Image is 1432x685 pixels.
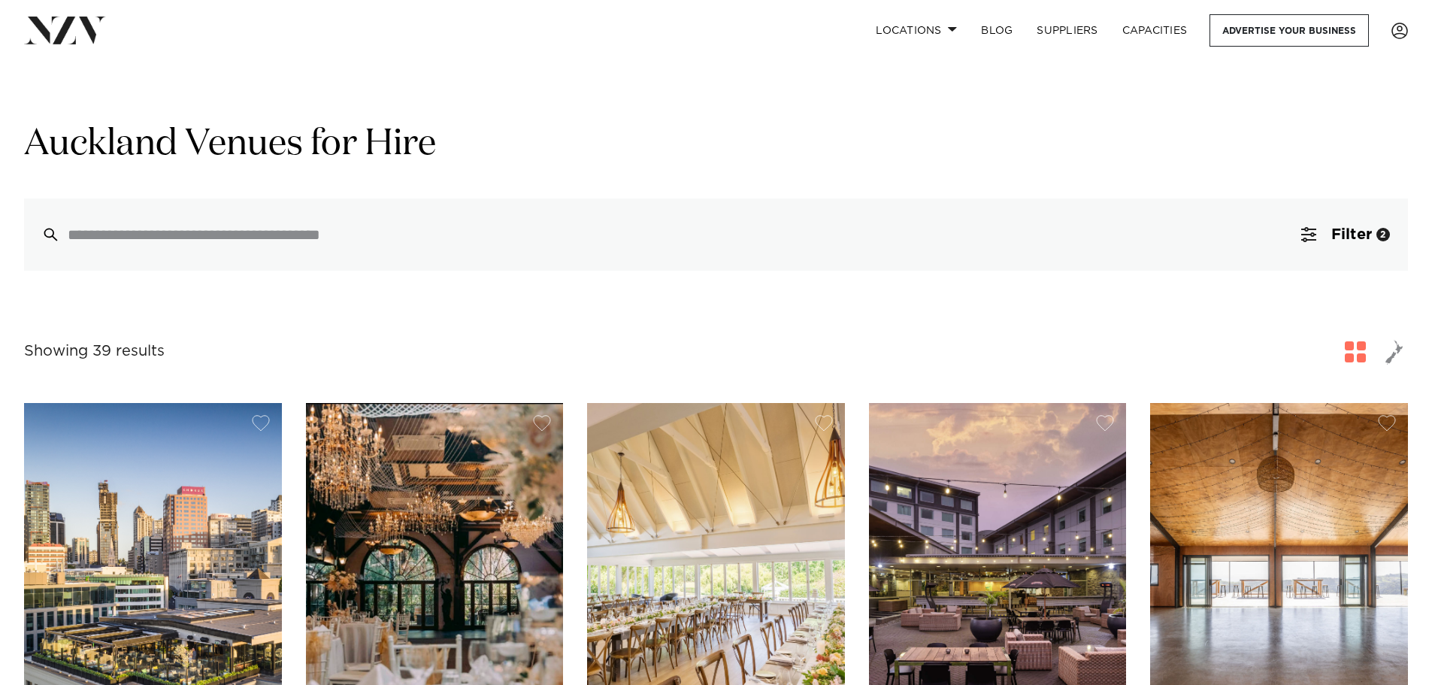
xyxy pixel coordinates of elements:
a: Locations [864,14,969,47]
h1: Auckland Venues for Hire [24,121,1408,168]
img: nzv-logo.png [24,17,106,44]
div: Showing 39 results [24,340,165,363]
span: Filter [1331,227,1372,242]
button: Filter2 [1283,199,1408,271]
a: SUPPLIERS [1025,14,1110,47]
div: 2 [1376,228,1390,241]
a: Advertise your business [1209,14,1369,47]
a: Capacities [1110,14,1200,47]
a: BLOG [969,14,1025,47]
